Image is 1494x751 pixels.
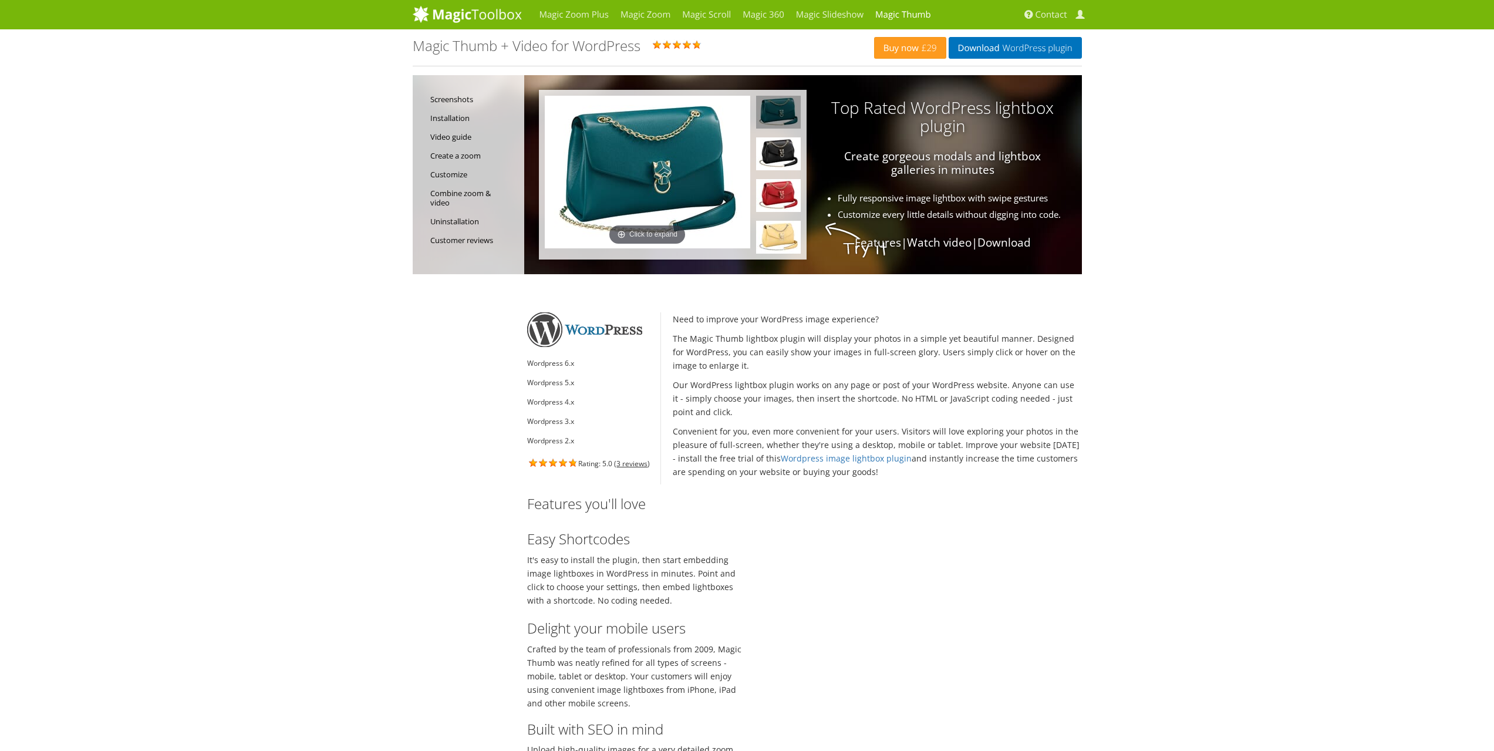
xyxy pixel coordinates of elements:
a: Customize [430,165,518,184]
a: Watch video [907,235,972,250]
a: DownloadWordPress plugin [949,37,1082,59]
div: It's easy to install the plugin, then start embedding image lightboxes in WordPress in minutes. P... [518,520,757,607]
h3: Top Rated WordPress lightbox plugin [524,99,1058,135]
h3: Features you'll love [527,496,1082,511]
li: Wordpress 3.x [527,415,652,428]
a: Customer reviews [430,231,518,250]
a: Create a zoom [430,146,518,165]
p: Our WordPress lightbox plugin works on any page or post of your WordPress website. Anyone can use... [673,378,1081,419]
p: The Magic Thumb lightbox plugin will display your photos in a simple yet beautiful manner. Design... [673,332,1081,372]
a: Combine zoom & video [430,184,518,212]
a: 3 reviews [616,459,647,469]
p: Convenient for you, even more convenient for your users. Visitors will love exploring your photos... [673,425,1081,479]
img: MagicToolbox.com - Image tools for your website [413,5,522,23]
span: Contact [1036,9,1067,21]
span: WordPress plugin [1000,43,1073,53]
a: Wordpress image lightbox plugin [781,453,912,464]
li: Wordpress 4.x [527,395,652,409]
div: Rating: 5.0 ( ) [527,456,652,470]
li: Customize every little details without digging into code. [558,208,1069,221]
a: Download [977,235,1031,250]
h3: Easy Shortcodes [527,531,748,547]
div: Crafted by the team of professionals from 2009, Magic Thumb was neatly refined for all types of s... [518,609,757,709]
p: Need to improve your WordPress image experience? [673,312,1081,326]
a: Installation [430,109,518,127]
h3: Delight your mobile users [527,621,748,636]
a: Buy now£29 [874,37,946,59]
a: Screenshots [430,90,518,109]
li: Wordpress 5.x [527,376,652,389]
a: Uninstallation [430,212,518,231]
a: Video guide [430,127,518,146]
li: Wordpress 6.x [527,356,652,370]
h3: Built with SEO in mind [527,722,748,737]
p: | | [524,236,1058,250]
li: Wordpress 2.x [527,434,652,447]
a: Click to expand [545,96,750,248]
p: Create gorgeous modals and lightbox galleries in minutes [524,150,1058,177]
div: Rating: 5.0 ( ) [413,38,874,57]
li: Fully responsive image lightbox with swipe gestures [558,191,1069,205]
span: £29 [919,43,937,53]
h1: Magic Thumb + Video for WordPress [413,38,640,53]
